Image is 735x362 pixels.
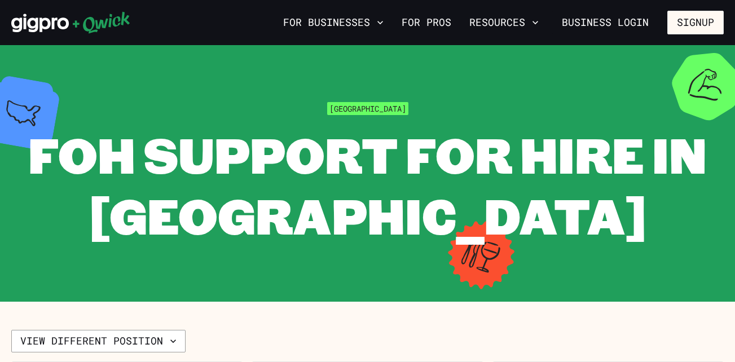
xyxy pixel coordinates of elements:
[279,13,388,32] button: For Businesses
[397,13,456,32] a: For Pros
[28,122,707,248] span: FOH Support for Hire in [GEOGRAPHIC_DATA]
[667,11,724,34] button: Signup
[11,330,186,352] button: View different position
[552,11,658,34] a: Business Login
[327,102,408,115] span: [GEOGRAPHIC_DATA]
[465,13,543,32] button: Resources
